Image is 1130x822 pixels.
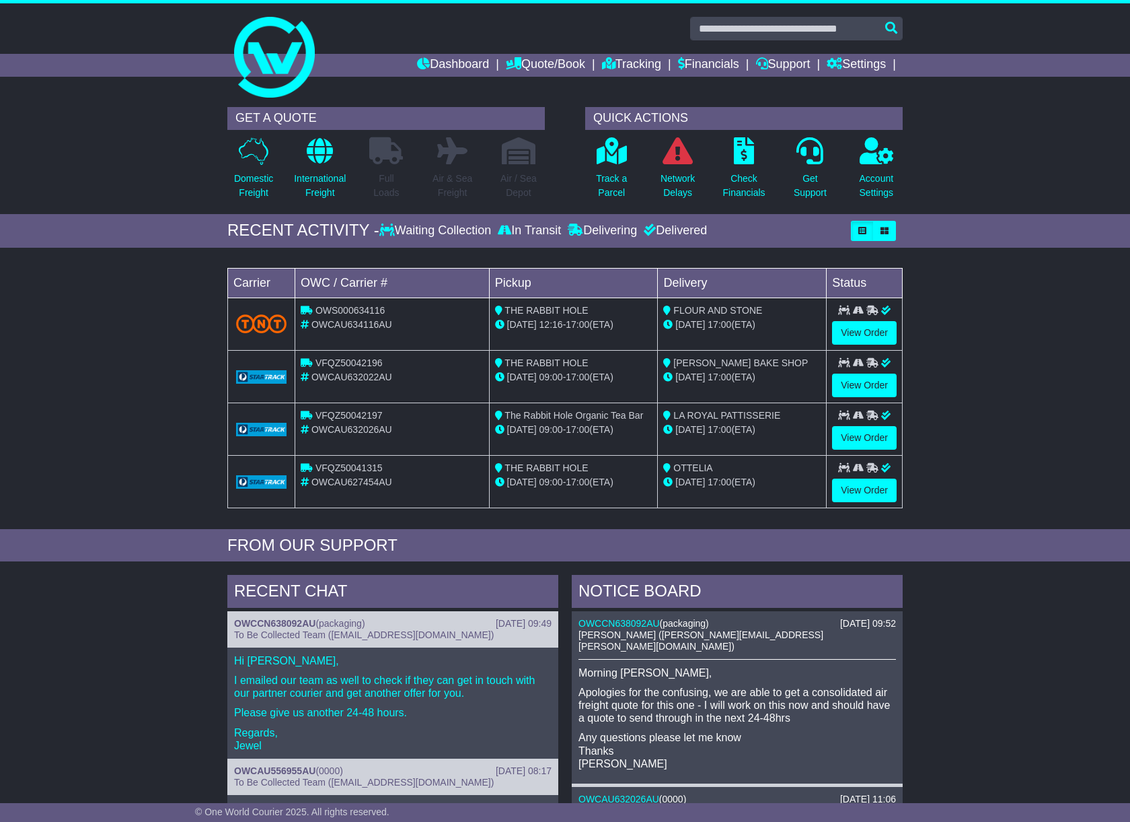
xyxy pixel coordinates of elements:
div: ( ) [234,618,552,629]
span: 12:16 [539,319,563,330]
img: TNT_Domestic.png [236,314,287,333]
span: [PERSON_NAME] ([PERSON_NAME][EMAIL_ADDRESS][PERSON_NAME][DOMAIN_NAME]) [578,629,823,652]
a: View Order [832,479,897,502]
span: [DATE] [507,319,537,330]
span: 17:00 [708,477,731,487]
div: RECENT ACTIVITY - [227,221,379,240]
td: OWC / Carrier # [295,268,490,298]
p: Check Financials [723,172,765,200]
a: Support [756,54,811,77]
p: Apologies for the confusing, we are able to get a consolidated air freight quote for this one - I... [578,686,896,725]
span: To Be Collected Team ([EMAIL_ADDRESS][DOMAIN_NAME]) [234,777,494,788]
span: © One World Courier 2025. All rights reserved. [195,807,389,817]
img: GetCarrierServiceLogo [236,475,287,489]
p: Domestic Freight [234,172,273,200]
span: [DATE] [675,319,705,330]
span: packaging [319,618,362,629]
div: (ETA) [663,475,821,489]
div: GET A QUOTE [227,107,545,130]
span: OWCAU632026AU [311,424,392,435]
img: GetCarrierServiceLogo [236,370,287,384]
span: OWCAU627454AU [311,477,392,487]
span: 17:00 [566,477,589,487]
p: Hi [PERSON_NAME], [234,802,552,815]
a: View Order [832,374,897,397]
div: - (ETA) [495,423,652,437]
a: GetSupport [793,137,827,207]
div: Delivered [640,224,707,238]
td: Pickup [489,268,658,298]
a: OWCAU632026AU [578,794,659,804]
span: OWCAU634116AU [311,319,392,330]
a: Financials [678,54,739,77]
span: VFQZ50041315 [315,463,383,473]
span: The Rabbit Hole Organic Tea Bar [504,410,643,421]
div: ( ) [578,794,896,805]
span: 17:00 [708,424,731,435]
span: 09:00 [539,477,563,487]
span: VFQZ50042197 [315,410,383,421]
div: [DATE] 09:52 [840,618,896,629]
span: 09:00 [539,372,563,382]
div: QUICK ACTIONS [585,107,903,130]
span: OWCAU632022AU [311,372,392,382]
p: Network Delays [661,172,695,200]
span: VFQZ50042196 [315,357,383,368]
a: OWCCN638092AU [234,618,315,629]
p: Account Settings [860,172,894,200]
div: In Transit [494,224,564,238]
p: International Freight [294,172,346,200]
td: Delivery [658,268,827,298]
a: NetworkDelays [660,137,695,207]
p: Morning [PERSON_NAME], [578,666,896,679]
td: Status [827,268,903,298]
div: - (ETA) [495,318,652,332]
a: DomesticFreight [233,137,274,207]
a: View Order [832,321,897,345]
div: (ETA) [663,370,821,384]
span: 17:00 [566,424,589,435]
span: THE RABBIT HOLE [504,357,588,368]
a: OWCAU556955AU [234,765,315,776]
span: 17:00 [708,319,731,330]
div: [DATE] 11:06 [840,794,896,805]
p: Air & Sea Freight [432,172,472,200]
p: Hi [PERSON_NAME], [234,654,552,667]
span: THE RABBIT HOLE [504,463,588,473]
p: Regards, Jewel [234,726,552,752]
a: CheckFinancials [722,137,766,207]
span: 09:00 [539,424,563,435]
a: InternationalFreight [293,137,346,207]
span: 0000 [319,765,340,776]
p: Any questions please let me know Thanks [PERSON_NAME] [578,731,896,770]
img: GetCarrierServiceLogo [236,423,287,436]
p: Get Support [794,172,827,200]
span: 17:00 [566,319,589,330]
a: View Order [832,426,897,450]
span: 0000 [663,794,683,804]
a: Settings [827,54,886,77]
p: Track a Parcel [596,172,627,200]
span: 17:00 [566,372,589,382]
div: NOTICE BOARD [572,575,903,611]
p: Air / Sea Depot [500,172,537,200]
div: [DATE] 08:17 [496,765,552,777]
span: [DATE] [507,477,537,487]
span: FLOUR AND STONE [673,305,762,316]
div: - (ETA) [495,370,652,384]
span: OWS000634116 [315,305,385,316]
p: Please give us another 24-48 hours. [234,706,552,719]
span: [DATE] [675,372,705,382]
a: OWCCN638092AU [578,618,660,629]
div: - (ETA) [495,475,652,489]
span: [DATE] [675,424,705,435]
div: ( ) [578,618,896,629]
div: (ETA) [663,318,821,332]
p: Full Loads [369,172,403,200]
span: [DATE] [507,424,537,435]
a: Dashboard [417,54,489,77]
span: OTTELIA [673,463,712,473]
span: To Be Collected Team ([EMAIL_ADDRESS][DOMAIN_NAME]) [234,629,494,640]
a: Track aParcel [595,137,628,207]
div: [DATE] 09:49 [496,618,552,629]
